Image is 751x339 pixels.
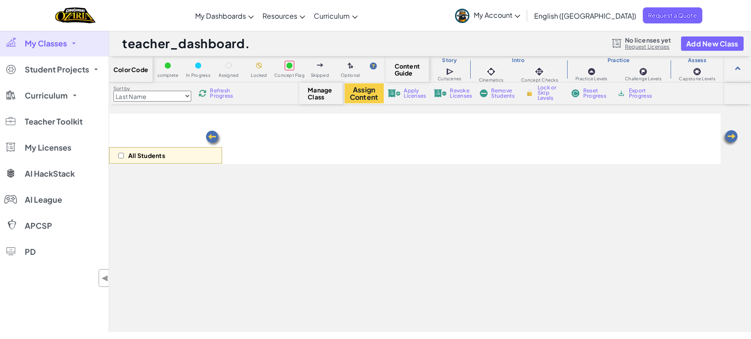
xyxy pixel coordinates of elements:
span: Challenge Levels [625,76,661,81]
h3: Story [429,57,470,64]
span: ◀ [101,272,109,284]
span: Cinematics [479,78,503,82]
a: Ozaria by CodeCombat logo [55,7,96,24]
img: IconArchive.svg [617,89,625,97]
a: My Account [451,2,525,29]
span: Lock or Skip Levels [538,85,563,101]
img: IconCapstoneLevel.svg [693,67,701,76]
span: Manage Class [308,86,333,100]
img: Arrow_Left.png [205,130,222,147]
span: Cutscenes [438,76,461,81]
img: IconInteractive.svg [533,66,545,78]
img: IconChallengeLevel.svg [639,67,648,76]
img: IconReset.svg [571,89,580,97]
h3: Practice [567,57,670,64]
a: Request Licenses [625,43,671,50]
span: Concept Checks [521,78,558,82]
span: Content Guide [395,63,420,76]
span: AI HackStack [25,170,75,178]
span: English ([GEOGRAPHIC_DATA]) [534,11,636,20]
span: In Progress [186,73,210,78]
span: Curriculum [25,92,68,99]
span: complete [157,73,179,78]
img: Home [55,7,96,24]
a: English ([GEOGRAPHIC_DATA]) [530,4,641,27]
span: Student Projects [25,66,89,73]
img: IconCutscene.svg [446,67,455,76]
span: Export Progress [629,88,655,99]
a: Request a Quote [643,7,702,23]
span: No licenses yet [625,36,671,43]
img: IconReload.svg [199,89,206,97]
img: IconLicenseRevoke.svg [434,89,447,97]
h3: Assess [670,57,724,64]
span: Assigned [219,73,239,78]
span: Concept Flag [274,73,305,78]
span: My Account [474,10,520,20]
span: My Classes [25,39,67,47]
img: IconPracticeLevel.svg [587,67,596,76]
span: Remove Students [491,88,517,99]
img: IconCinematic.svg [485,66,497,78]
span: Reset Progress [583,88,609,99]
h3: Intro [470,57,567,64]
button: Assign Content [345,83,384,103]
label: Sort by [113,85,191,92]
span: AI League [25,196,62,204]
img: Arrow_Left.png [721,129,739,147]
p: All Students [128,152,165,159]
img: IconLicenseApply.svg [388,89,401,97]
img: IconRemoveStudents.svg [480,89,488,97]
img: IconHint.svg [370,63,377,69]
span: My Dashboards [195,11,246,20]
span: Apply Licenses [404,88,426,99]
img: IconLock.svg [525,89,534,97]
span: Revoke Licenses [450,88,472,99]
span: Practice Levels [575,76,607,81]
a: My Dashboards [191,4,258,27]
span: Skipped [311,73,329,78]
h1: teacher_dashboard. [122,35,250,52]
a: Resources [258,4,309,27]
span: Capstone Levels [679,76,715,81]
span: Resources [263,11,297,20]
img: avatar [455,9,469,23]
img: IconOptionalLevel.svg [348,63,353,69]
span: Color Code [113,66,148,73]
span: Optional [341,73,360,78]
span: Curriculum [314,11,350,20]
button: Add New Class [681,36,744,51]
span: Teacher Toolkit [25,118,83,125]
span: Refresh Progress [210,88,237,99]
a: Curriculum [309,4,362,27]
img: IconSkippedLevel.svg [317,63,323,67]
span: My Licenses [25,144,71,151]
span: Locked [251,73,267,78]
